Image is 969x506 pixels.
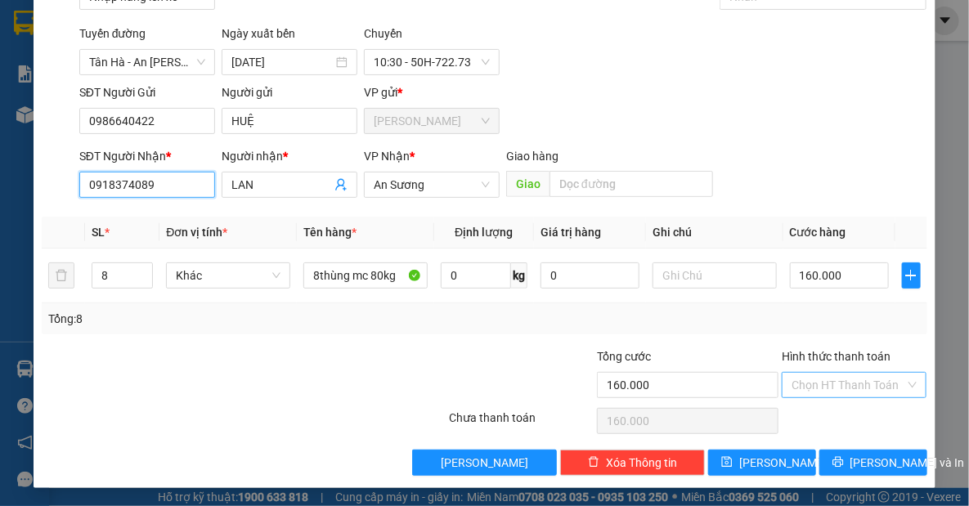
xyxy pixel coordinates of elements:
span: Xóa Thông tin [606,454,677,472]
span: SL [92,226,105,239]
span: An Sương [374,172,490,197]
span: Mỹ Hương [374,109,490,133]
button: plus [902,262,920,289]
input: 0 [541,262,639,289]
div: Tuyến đường [79,25,215,49]
th: Ghi chú [646,217,783,249]
span: Khác [176,263,280,288]
span: [PERSON_NAME] [441,454,528,472]
span: [PERSON_NAME] và In [850,454,965,472]
span: Nhận: [156,16,195,33]
span: [PERSON_NAME] [739,454,827,472]
span: Định lượng [455,226,513,239]
button: deleteXóa Thông tin [560,450,705,476]
input: VD: Bàn, Ghế [303,262,428,289]
div: thuỵ [14,51,145,70]
span: Đơn vị tính [166,226,227,239]
span: Gửi: [14,14,39,31]
span: user-add [334,178,348,191]
button: delete [48,262,74,289]
div: 0355161284 [14,70,145,93]
div: SĐT Người Gửi [79,83,215,101]
div: Người gửi [222,83,357,101]
button: printer[PERSON_NAME] và In [819,450,927,476]
span: Giá trị hàng [541,226,601,239]
span: Cước hàng [790,226,846,239]
span: delete [588,456,599,469]
div: VP gửi [364,83,500,101]
span: plus [903,269,919,282]
span: CR : [12,107,38,124]
span: 10:30 - 50H-722.73 [374,50,490,74]
input: 12/10/2025 [231,53,333,71]
div: trang [156,53,288,73]
div: Người nhận [222,147,357,165]
span: VP Nhận [364,150,410,163]
span: kg [511,262,527,289]
span: printer [832,456,844,469]
div: Tổng: 8 [48,310,375,328]
div: Chưa thanh toán [447,409,595,437]
div: Lý Thường Kiệt [156,14,288,53]
button: [PERSON_NAME] [412,450,557,476]
div: SĐT Người Nhận [79,147,215,165]
span: Tên hàng [303,226,357,239]
span: Giao [506,171,550,197]
div: Ngày xuất bến [222,25,357,49]
span: Tân Hà - An Sương [89,50,205,74]
span: Tổng cước [597,350,651,363]
button: save[PERSON_NAME] [708,450,816,476]
span: save [721,456,733,469]
input: Dọc đường [550,171,713,197]
span: Giao hàng [506,150,559,163]
div: 0987436755 [156,73,288,96]
input: Ghi Chú [653,262,777,289]
div: Chuyến [364,25,500,49]
div: [PERSON_NAME] [14,14,145,51]
div: 30.000 [12,105,147,125]
label: Hình thức thanh toán [782,350,890,363]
